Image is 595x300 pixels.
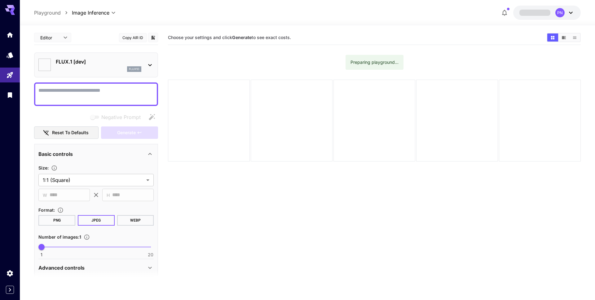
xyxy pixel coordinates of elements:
button: Copy AIR ID [119,33,147,42]
div: Playground [6,71,14,79]
button: Reset to defaults [34,126,99,139]
button: Choose the file format for the output image. [55,207,66,213]
span: H [107,192,110,199]
a: Playground [34,9,61,16]
p: Advanced controls [38,264,85,271]
div: Preparing playground... [350,57,399,68]
button: JPEG [78,215,115,226]
div: Models [6,51,14,59]
div: Basic controls [38,147,154,161]
button: WEBP [117,215,154,226]
span: Size : [38,165,49,170]
span: Editor [40,34,59,41]
button: Show images in video view [558,33,569,42]
button: PN [513,6,581,20]
p: flux1d [129,67,139,71]
span: W [43,192,47,199]
span: 20 [148,252,153,258]
span: 1 [41,252,42,258]
div: Library [6,91,14,99]
button: PNG [38,215,75,226]
button: Adjust the dimensions of the generated image by specifying its width and height in pixels, or sel... [49,165,60,171]
button: Expand sidebar [6,286,14,294]
b: Generate [232,35,252,40]
div: Show images in grid viewShow images in video viewShow images in list view [547,33,581,42]
nav: breadcrumb [34,9,72,16]
div: Home [6,31,14,39]
button: Show images in grid view [547,33,558,42]
span: Format : [38,207,55,213]
span: Image Inference [72,9,109,16]
div: FLUX.1 [dev]flux1d [38,55,154,74]
button: Show images in list view [569,33,580,42]
span: Negative prompts are not compatible with the selected model. [89,113,146,121]
p: Basic controls [38,150,73,158]
div: PN [555,8,565,17]
div: Advanced controls [38,260,154,275]
span: 1:1 (Square) [43,176,144,184]
button: Specify how many images to generate in a single request. Each image generation will be charged se... [81,234,92,240]
p: FLUX.1 [dev] [56,58,141,65]
span: Negative Prompt [101,113,141,121]
button: Add to library [150,34,156,41]
span: Choose your settings and click to see exact costs. [168,35,291,40]
div: Settings [6,269,14,277]
span: Number of images : 1 [38,234,81,240]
